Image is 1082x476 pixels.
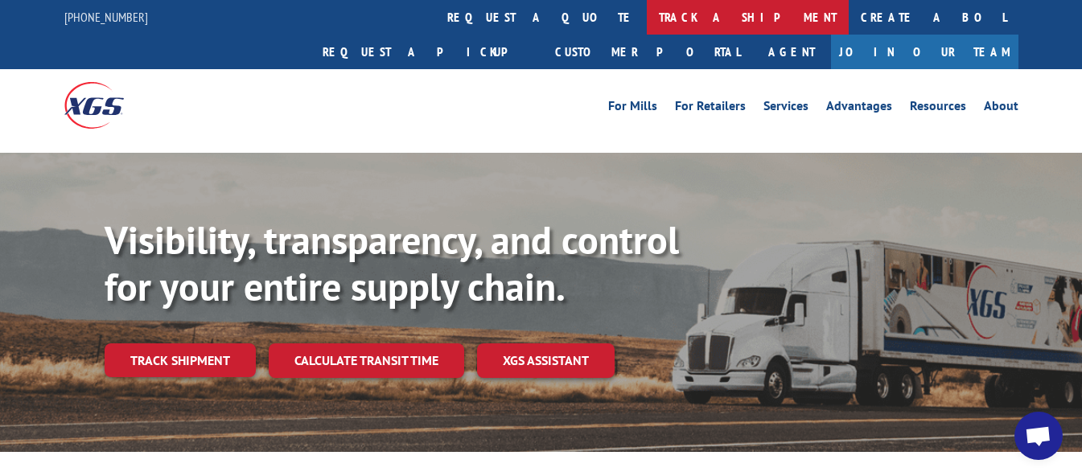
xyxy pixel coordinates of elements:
[675,100,746,117] a: For Retailers
[543,35,752,69] a: Customer Portal
[826,100,892,117] a: Advantages
[608,100,657,117] a: For Mills
[910,100,966,117] a: Resources
[1014,412,1063,460] div: Open chat
[477,343,615,378] a: XGS ASSISTANT
[752,35,831,69] a: Agent
[311,35,543,69] a: Request a pickup
[984,100,1018,117] a: About
[763,100,808,117] a: Services
[105,215,679,311] b: Visibility, transparency, and control for your entire supply chain.
[269,343,464,378] a: Calculate transit time
[831,35,1018,69] a: Join Our Team
[64,9,148,25] a: [PHONE_NUMBER]
[105,343,256,377] a: Track shipment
